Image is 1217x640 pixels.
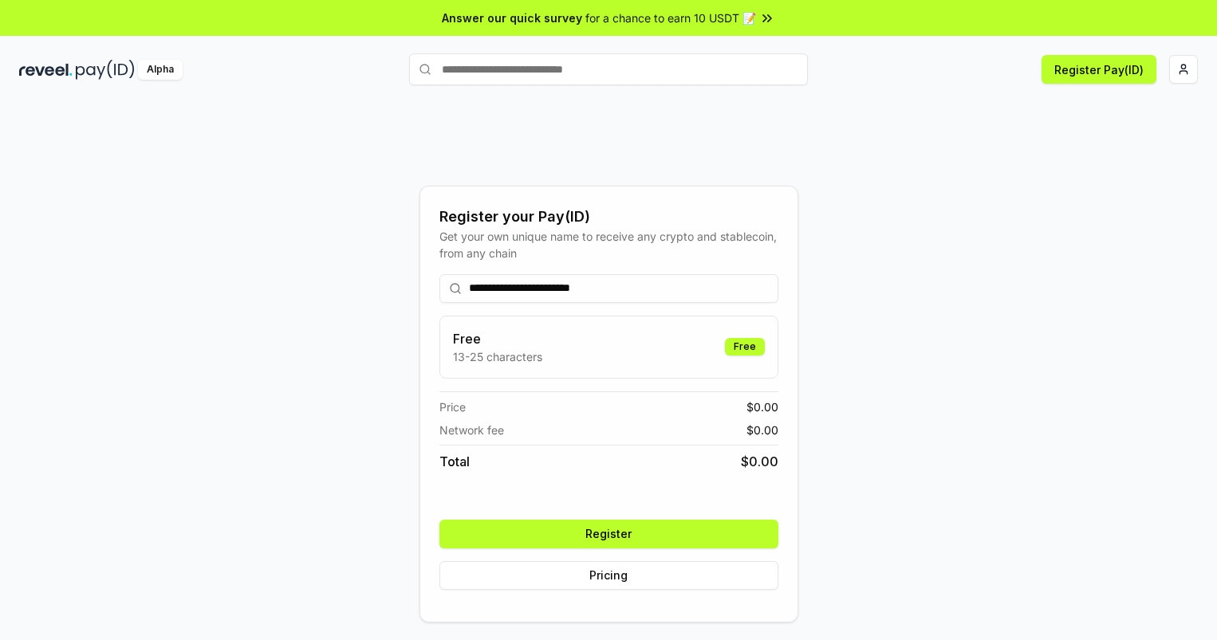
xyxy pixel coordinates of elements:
[1042,55,1156,84] button: Register Pay(ID)
[19,60,73,80] img: reveel_dark
[138,60,183,80] div: Alpha
[585,10,756,26] span: for a chance to earn 10 USDT 📝
[741,452,778,471] span: $ 0.00
[439,520,778,548] button: Register
[725,338,765,355] div: Free
[439,206,778,228] div: Register your Pay(ID)
[439,422,504,438] span: Network fee
[439,399,466,415] span: Price
[439,561,778,590] button: Pricing
[442,10,582,26] span: Answer our quick survey
[453,348,542,365] p: 13-25 characters
[76,60,135,80] img: pay_id
[746,422,778,438] span: $ 0.00
[439,228,778,261] div: Get your own unique name to receive any crypto and stablecoin, from any chain
[453,329,542,348] h3: Free
[439,452,470,471] span: Total
[746,399,778,415] span: $ 0.00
